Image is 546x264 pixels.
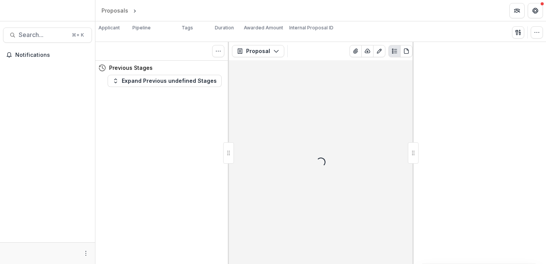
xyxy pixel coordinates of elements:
[70,31,85,39] div: ⌘ + K
[215,24,234,31] p: Duration
[98,24,120,31] p: Applicant
[232,45,284,57] button: Proposal
[109,64,153,72] h4: Previous Stages
[101,6,128,14] div: Proposals
[98,5,131,16] a: Proposals
[388,45,401,57] button: Plaintext view
[98,5,171,16] nav: breadcrumb
[132,24,151,31] p: Pipeline
[289,24,333,31] p: Internal Proposal ID
[212,45,224,57] button: Toggle View Cancelled Tasks
[528,3,543,18] button: Get Help
[400,45,412,57] button: PDF view
[509,3,525,18] button: Partners
[373,45,385,57] button: Edit as form
[182,24,193,31] p: Tags
[108,75,222,87] button: Expand Previous undefined Stages
[350,45,362,57] button: View Attached Files
[3,49,92,61] button: Notifications
[15,52,89,58] span: Notifications
[19,31,67,39] span: Search...
[244,24,283,31] p: Awarded Amount
[3,27,92,43] button: Search...
[81,249,90,258] button: More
